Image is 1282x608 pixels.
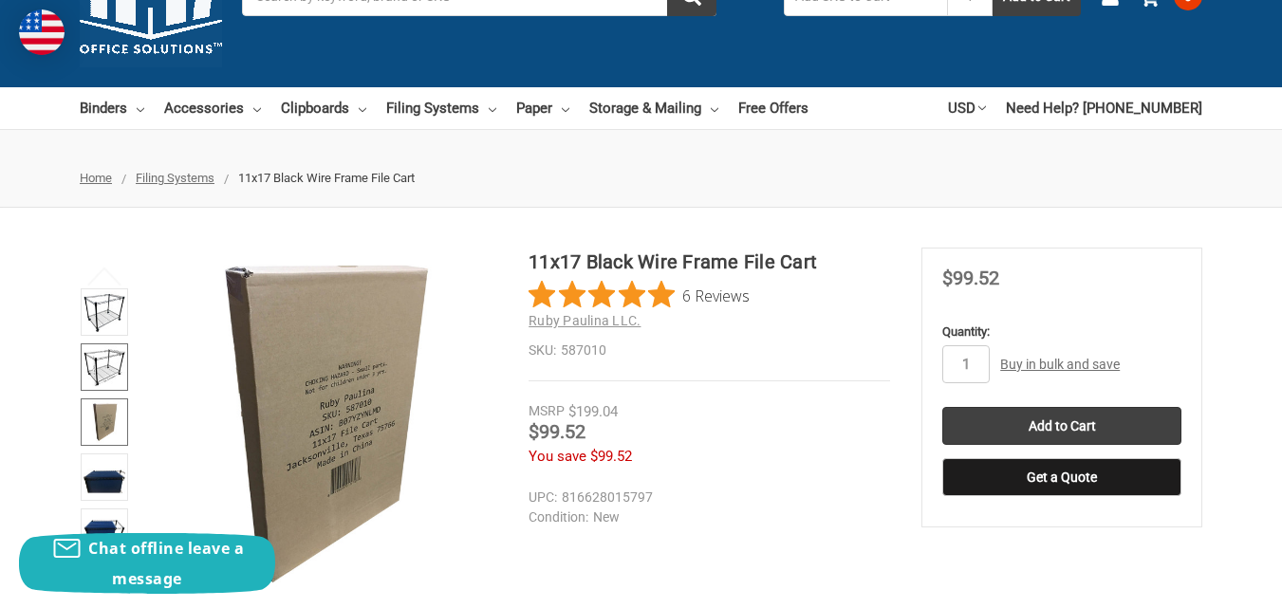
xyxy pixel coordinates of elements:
span: $99.52 [529,420,585,443]
a: Need Help? [PHONE_NUMBER] [1006,87,1202,129]
span: 6 Reviews [682,281,750,309]
a: Binders [80,87,144,129]
input: Add to Cart [942,407,1181,445]
img: 11x17 Black Wire Frame File Cart [84,346,125,388]
span: $199.04 [568,403,618,420]
img: 11x17 Black Wire Frame File Cart [84,291,125,333]
img: 11x17 Black Wire Frame File Cart [144,248,497,600]
button: Get a Quote [942,458,1181,496]
h1: 11x17 Black Wire Frame File Cart [529,248,890,276]
dt: UPC: [529,488,557,507]
button: Rated 4.8 out of 5 stars from 6 reviews. Jump to reviews. [529,281,750,309]
a: Clipboards [281,87,366,129]
img: 11x17 Black Wire Frame File Cart [84,511,125,553]
a: Storage & Mailing [589,87,718,129]
button: Chat offline leave a message [19,533,275,594]
span: $99.52 [590,448,632,465]
span: Chat offline leave a message [88,538,244,589]
label: Quantity: [942,322,1181,341]
dd: 587010 [529,341,890,360]
div: MSRP [529,401,565,421]
a: Filing Systems [386,87,496,129]
button: Previous [76,257,134,295]
a: Ruby Paulina LLC. [529,313,641,328]
dd: 816628015797 [529,488,882,507]
a: USD [948,87,986,129]
img: 11x17 Black Rolling File Cart [84,401,125,443]
dd: New [529,507,882,527]
dt: Condition: [529,507,588,527]
a: Paper [516,87,569,129]
span: $99.52 [942,267,999,289]
a: Home [80,171,112,185]
img: 11x17 Black Wire Frame File Cart [84,456,125,498]
a: Free Offers [738,87,808,129]
span: You save [529,448,586,465]
img: duty and tax information for United States [19,9,65,55]
a: Filing Systems [136,171,214,185]
a: Buy in bulk and save [1000,357,1120,372]
dt: SKU: [529,341,556,360]
a: Accessories [164,87,261,129]
span: 11x17 Black Wire Frame File Cart [238,171,415,185]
